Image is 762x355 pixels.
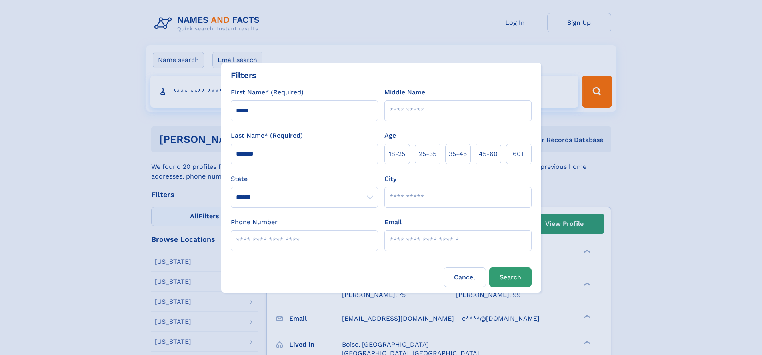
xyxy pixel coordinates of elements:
[384,131,396,140] label: Age
[384,217,402,227] label: Email
[231,174,378,184] label: State
[489,267,532,287] button: Search
[384,174,396,184] label: City
[231,88,304,97] label: First Name* (Required)
[231,131,303,140] label: Last Name* (Required)
[231,69,256,81] div: Filters
[389,149,405,159] span: 18‑25
[444,267,486,287] label: Cancel
[231,217,278,227] label: Phone Number
[479,149,498,159] span: 45‑60
[513,149,525,159] span: 60+
[449,149,467,159] span: 35‑45
[419,149,436,159] span: 25‑35
[384,88,425,97] label: Middle Name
